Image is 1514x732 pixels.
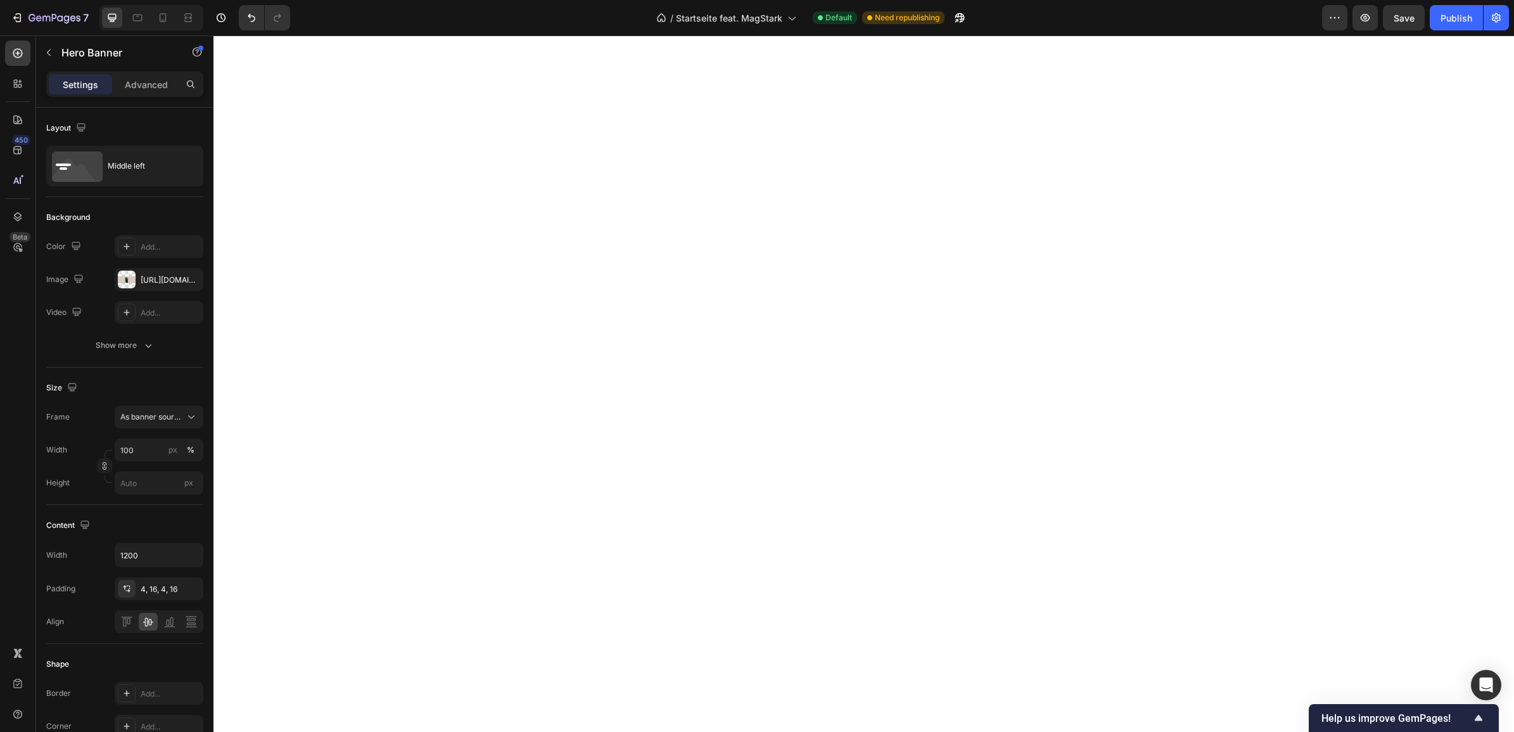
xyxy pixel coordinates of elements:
label: Width [46,444,67,456]
div: Border [46,688,71,699]
label: Frame [46,411,70,423]
div: [URL][DOMAIN_NAME] [141,274,200,286]
div: Video [46,304,84,321]
div: Beta [10,232,30,242]
span: Need republishing [875,12,939,23]
button: % [165,442,181,458]
div: px [169,444,177,456]
div: 4, 16, 4, 16 [141,584,200,595]
iframe: Design area [213,35,1514,732]
p: Hero Banner [61,45,169,60]
p: 7 [83,10,89,25]
div: Content [46,517,92,534]
div: Align [46,616,64,627]
button: Show survey - Help us improve GemPages! [1321,710,1486,726]
button: px [183,442,198,458]
div: Size [46,380,80,397]
input: px% [115,439,203,461]
div: Corner [46,721,72,732]
span: / [670,11,673,25]
input: Auto [115,544,203,567]
span: px [184,478,193,487]
div: Shape [46,658,69,670]
div: Middle left [108,151,185,181]
div: Open Intercom Messenger [1471,670,1501,700]
div: Background [46,212,90,223]
div: Image [46,271,86,288]
div: Add... [141,241,200,253]
div: Layout [46,120,89,137]
div: Padding [46,583,75,594]
div: Show more [96,339,155,352]
span: As banner source [120,411,182,423]
div: Undo/Redo [239,5,290,30]
div: Publish [1441,11,1472,25]
div: Color [46,238,84,255]
span: Default [825,12,852,23]
div: Add... [141,307,200,319]
div: 450 [12,135,30,145]
button: Publish [1430,5,1483,30]
span: Save [1394,13,1415,23]
p: Settings [63,78,98,91]
button: As banner source [115,406,203,428]
span: Help us improve GemPages! [1321,712,1471,724]
button: Save [1383,5,1425,30]
div: % [187,444,194,456]
label: Height [46,477,70,489]
input: px [115,472,203,494]
button: 7 [5,5,94,30]
p: Advanced [125,78,168,91]
div: Width [46,549,67,561]
span: Startseite feat. MagStark [676,11,782,25]
div: Add... [141,688,200,700]
button: Show more [46,334,203,357]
